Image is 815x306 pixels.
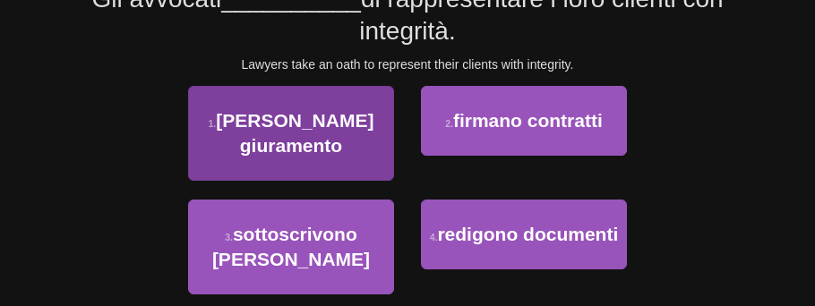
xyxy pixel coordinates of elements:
small: 4 . [430,232,438,242]
small: 3 . [225,232,233,242]
div: Lawyers take an oath to represent their clients with integrity. [85,55,730,73]
span: redigono documenti [437,224,618,244]
small: 2 . [445,118,453,129]
span: firmano contratti [453,110,603,131]
small: 1 . [209,118,217,129]
span: [PERSON_NAME] giuramento [216,110,373,156]
button: 4.redigono documenti [421,200,627,269]
button: 1.[PERSON_NAME] giuramento [188,86,394,181]
button: 2.firmano contratti [421,86,627,156]
button: 3.sottoscrivono [PERSON_NAME] [188,200,394,294]
span: sottoscrivono [PERSON_NAME] [212,224,370,269]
